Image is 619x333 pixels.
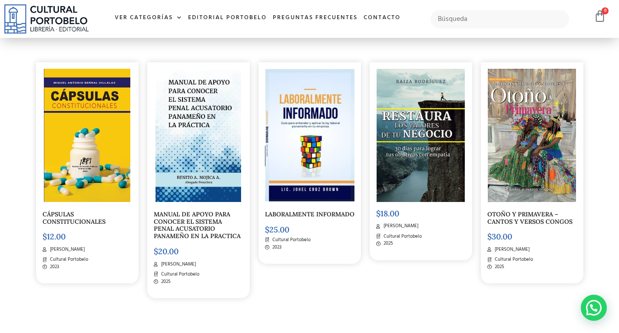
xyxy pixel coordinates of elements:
[43,232,47,242] span: $
[48,246,85,253] span: [PERSON_NAME]
[430,10,569,28] input: Búsqueda
[270,9,361,27] a: Preguntas frecuentes
[265,225,269,235] span: $
[487,232,492,242] span: $
[493,256,533,263] span: Cultural Portobelo
[265,69,354,202] img: Captura de pantalla 2025-07-09 165016
[487,210,573,225] a: OTOÑO Y PRIMAVERA – CANTOS Y VERSOS CONGOS
[376,209,399,219] bdi: 18.00
[154,246,179,256] bdi: 20.00
[487,232,512,242] bdi: 30.00
[376,209,381,219] span: $
[48,263,59,271] span: 2023
[270,244,281,251] span: 2023
[154,210,241,240] a: MANUAL DE APOYO PARA CONOCER EL SISTEMA PENAL ACUSATORIO PANAMEÑO EN LA PRACTICA
[156,69,241,202] img: Captura de pantalla 2025-07-15 160316
[493,246,530,253] span: [PERSON_NAME]
[488,69,576,202] img: portada libro Marciana Tuñon
[159,278,171,286] span: 2025
[154,246,158,256] span: $
[112,9,185,27] a: Ver Categorías
[381,222,418,230] span: [PERSON_NAME]
[265,210,354,218] a: LABORALMENTE INFORMADO
[361,9,404,27] a: Contacto
[159,261,196,268] span: [PERSON_NAME]
[43,210,106,225] a: CÁPSULAS CONSTITUCIONALES
[44,69,130,202] img: Captura de pantalla 2025-07-16 103503
[265,225,289,235] bdi: 25.00
[381,240,393,247] span: 2025
[185,9,270,27] a: Editorial Portobelo
[381,233,422,240] span: Cultural Portobelo
[43,232,66,242] bdi: 12.00
[602,7,609,14] span: 0
[493,263,504,271] span: 2025
[159,271,199,278] span: Cultural Portobelo
[48,256,88,263] span: Cultural Portobelo
[594,10,606,23] a: 0
[270,236,311,244] span: Cultural Portobelo
[377,69,465,202] img: portada libro Raiza Rodriguez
